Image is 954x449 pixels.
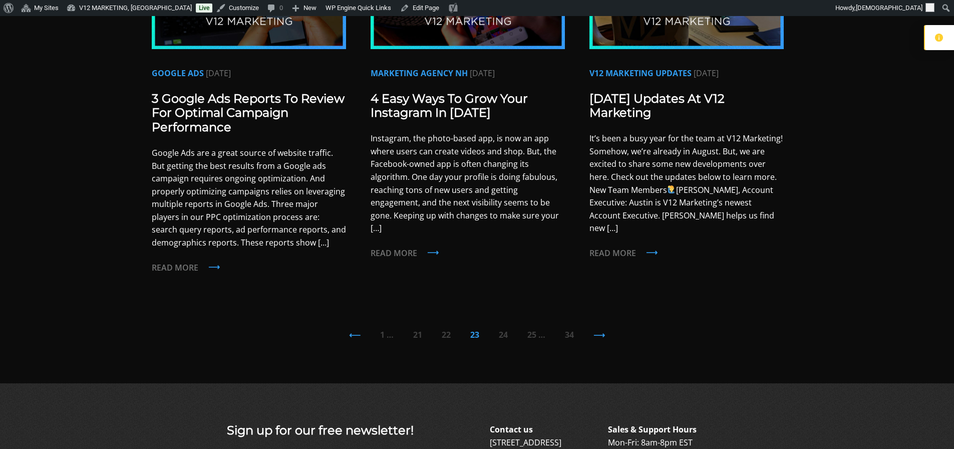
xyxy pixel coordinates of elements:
[371,91,528,120] a: 4 Easy Ways To Grow Your Instagram In [DATE]
[227,423,465,438] h3: Sign up for our free newsletter!
[565,329,574,340] a: Page 34
[904,401,954,449] iframe: Chat Widget
[589,132,784,235] p: It’s been a busy year for the team at V12 Marketing! Somehow, we’re already in August. But, we ar...
[152,91,345,135] a: 3 Google Ads Reports To Review For Optimal Campaign Performance
[371,132,565,235] p: Instagram, the photo-based app, is now an app where users can create videos and shop. But, the Fa...
[349,329,361,340] a: ⟵
[152,67,204,79] small: Google Ads
[527,329,536,340] a: Page 25
[371,247,565,260] a: Read more
[387,329,394,340] span: …
[470,67,495,79] small: [DATE]
[413,329,422,340] a: Page 21
[196,4,212,13] a: Live
[499,329,508,340] a: Page 24
[589,91,725,120] a: [DATE] Updates at V12 Marketing
[608,424,697,435] b: Sales & Support Hours
[152,147,346,250] p: Google Ads are a great source of website traffic. But getting the best results from a Google ads ...
[589,247,784,260] a: Read more
[694,67,719,79] small: [DATE]
[490,424,533,435] b: Contact us
[668,185,676,193] img: 🙋‍♂️
[442,329,451,340] a: Page 22
[152,262,346,275] a: Read more
[589,67,692,79] small: V12 Marketing Updates
[470,329,479,340] span: Page 23
[206,67,231,79] small: [DATE]
[371,67,468,79] small: Marketing Agency NH
[538,329,545,340] span: …
[380,329,385,340] a: Page 1
[593,329,605,340] a: ⟶
[856,4,922,12] span: [DEMOGRAPHIC_DATA]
